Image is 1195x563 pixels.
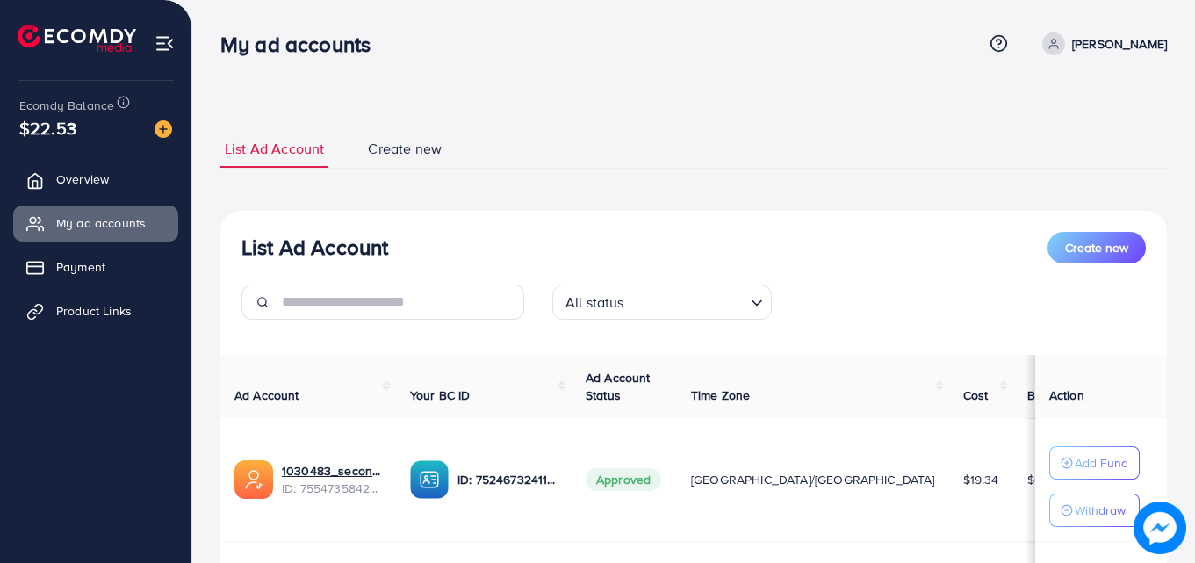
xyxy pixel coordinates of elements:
span: Action [1049,386,1084,404]
span: Your BC ID [410,386,471,404]
span: Create new [1065,239,1128,256]
img: image [1134,502,1186,554]
img: ic-ba-acc.ded83a64.svg [410,460,449,499]
a: My ad accounts [13,206,178,241]
span: Ad Account [234,386,299,404]
img: image [155,120,172,138]
a: Overview [13,162,178,197]
span: Ecomdy Balance [19,97,114,114]
p: Add Fund [1075,452,1128,473]
span: Approved [586,468,661,491]
p: [PERSON_NAME] [1072,33,1167,54]
h3: My ad accounts [220,32,385,57]
span: All status [562,290,628,315]
a: Product Links [13,293,178,328]
p: Withdraw [1075,500,1126,521]
img: ic-ads-acc.e4c84228.svg [234,460,273,499]
input: Search for option [630,286,744,315]
img: logo [18,25,136,52]
a: Payment [13,249,178,285]
a: [PERSON_NAME] [1035,32,1167,55]
span: Create new [368,139,442,159]
a: 1030483_second ad account_1758974072967 [282,462,382,480]
p: ID: 7524673241131335681 [457,469,558,490]
span: $19.34 [963,471,999,488]
span: Payment [56,258,105,276]
span: Time Zone [691,386,750,404]
button: Add Fund [1049,446,1140,480]
span: ID: 7554735842162393106 [282,480,382,497]
span: Ad Account Status [586,369,651,404]
span: Product Links [56,302,132,320]
div: <span class='underline'>1030483_second ad account_1758974072967</span></br>7554735842162393106 [282,462,382,498]
span: $22.53 [19,115,76,141]
h3: List Ad Account [241,235,388,260]
span: List Ad Account [225,139,324,159]
span: Cost [963,386,989,404]
span: Overview [56,170,109,188]
div: Search for option [552,285,772,320]
img: menu [155,33,175,54]
button: Create new [1047,232,1146,263]
button: Withdraw [1049,494,1140,527]
span: My ad accounts [56,214,146,232]
span: [GEOGRAPHIC_DATA]/[GEOGRAPHIC_DATA] [691,471,935,488]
